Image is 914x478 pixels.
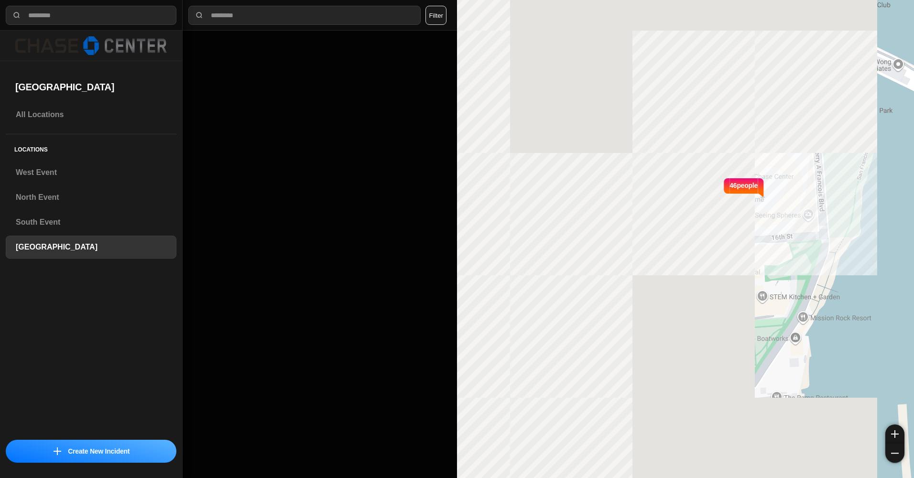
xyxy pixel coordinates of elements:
img: search [12,11,22,20]
a: West Event [6,161,176,184]
a: All Locations [6,103,176,126]
a: South Event [6,211,176,234]
h3: North Event [16,192,166,203]
img: logo [15,36,167,55]
button: zoom-out [885,444,904,463]
h5: Locations [6,134,176,161]
h3: South Event [16,217,166,228]
p: Create New Incident [68,446,130,456]
button: Filter [425,6,446,25]
button: zoom-in [885,424,904,444]
a: [GEOGRAPHIC_DATA] [6,236,176,259]
img: icon [54,447,61,455]
img: search [195,11,204,20]
h2: [GEOGRAPHIC_DATA] [15,80,167,94]
a: North Event [6,186,176,209]
h3: All Locations [16,109,166,120]
img: zoom-out [891,449,899,457]
img: zoom-in [891,430,899,438]
h3: [GEOGRAPHIC_DATA] [16,241,166,253]
h3: West Event [16,167,166,178]
img: notch [758,177,765,198]
button: iconCreate New Incident [6,440,176,463]
img: notch [722,177,729,198]
p: 46 people [729,181,758,202]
